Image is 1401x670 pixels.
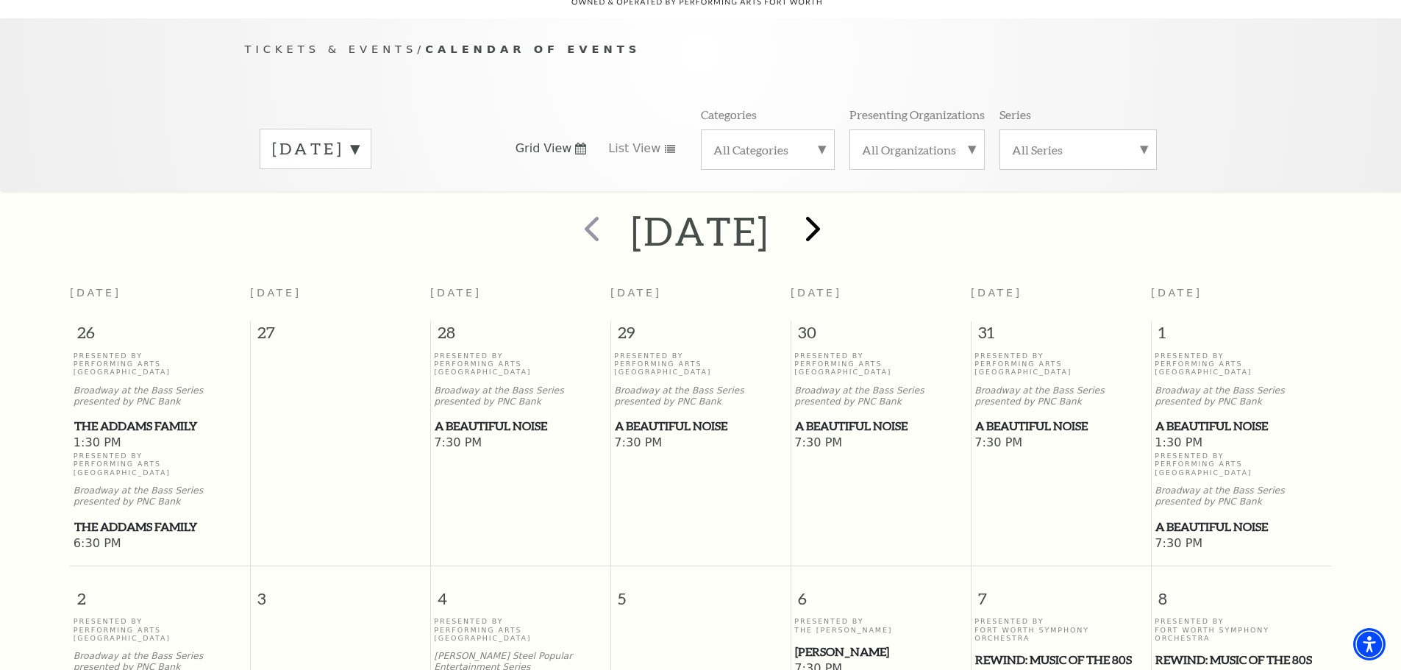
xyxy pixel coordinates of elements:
button: prev [563,205,617,257]
label: All Categories [713,142,822,157]
p: Presented By Performing Arts [GEOGRAPHIC_DATA] [974,352,1147,377]
label: All Organizations [862,142,972,157]
span: 7 [972,566,1151,617]
span: A Beautiful Noise [435,417,606,435]
p: Broadway at the Bass Series presented by PNC Bank [974,385,1147,407]
p: Presented By Performing Arts [GEOGRAPHIC_DATA] [434,352,607,377]
a: A Beautiful Noise [614,417,787,435]
span: 31 [972,321,1151,351]
p: Presented By Performing Arts [GEOGRAPHIC_DATA] [74,352,246,377]
span: 27 [251,321,430,351]
span: [DATE] [1151,287,1202,299]
p: Broadway at the Bass Series presented by PNC Bank [74,385,246,407]
span: List View [608,140,660,157]
span: Tickets & Events [245,43,418,55]
span: [DATE] [250,287,302,299]
span: 30 [791,321,971,351]
a: A Beautiful Noise [974,417,1147,435]
a: A Beautiful Noise [1155,417,1327,435]
span: [DATE] [70,287,121,299]
label: All Series [1012,142,1144,157]
span: A Beautiful Noise [615,417,786,435]
div: Accessibility Menu [1353,628,1386,660]
span: [DATE] [971,287,1022,299]
span: 1:30 PM [1155,435,1327,452]
p: Presented By Performing Arts [GEOGRAPHIC_DATA] [434,617,607,642]
span: 5 [611,566,791,617]
p: Presented By Performing Arts [GEOGRAPHIC_DATA] [794,352,967,377]
a: REWIND: Music of the 80s [1155,651,1327,669]
p: Categories [701,107,757,122]
span: [DATE] [610,287,662,299]
a: The Addams Family [74,518,246,536]
span: 2 [70,566,250,617]
a: The Addams Family [74,417,246,435]
p: Presented By Performing Arts [GEOGRAPHIC_DATA] [74,617,246,642]
span: A Beautiful Noise [795,417,966,435]
p: Broadway at the Bass Series presented by PNC Bank [614,385,787,407]
span: [DATE] [791,287,842,299]
p: / [245,40,1157,59]
p: Broadway at the Bass Series presented by PNC Bank [1155,385,1327,407]
p: Presenting Organizations [849,107,985,122]
p: Broadway at the Bass Series presented by PNC Bank [794,385,967,407]
h2: [DATE] [631,207,770,254]
p: Broadway at the Bass Series presented by PNC Bank [434,385,607,407]
a: A Beautiful Noise [1155,518,1327,536]
p: Series [999,107,1031,122]
a: REWIND: Music of the 80s [974,651,1147,669]
span: Calendar of Events [425,43,641,55]
span: 7:30 PM [1155,536,1327,552]
span: Grid View [516,140,572,157]
p: Presented By Fort Worth Symphony Orchestra [974,617,1147,642]
p: Presented By Performing Arts [GEOGRAPHIC_DATA] [614,352,787,377]
span: A Beautiful Noise [1155,518,1327,536]
p: Presented By Performing Arts [GEOGRAPHIC_DATA] [1155,352,1327,377]
span: 4 [431,566,610,617]
span: 8 [1152,566,1332,617]
span: 7:30 PM [434,435,607,452]
span: 29 [611,321,791,351]
span: 3 [251,566,430,617]
a: A Beautiful Noise [434,417,607,435]
span: 6:30 PM [74,536,246,552]
span: 7:30 PM [614,435,787,452]
span: 7:30 PM [794,435,967,452]
span: [DATE] [430,287,482,299]
span: [PERSON_NAME] [795,643,966,661]
span: 26 [70,321,250,351]
span: A Beautiful Noise [1155,417,1327,435]
p: Presented By The [PERSON_NAME] [794,617,967,634]
p: Broadway at the Bass Series presented by PNC Bank [74,485,246,507]
p: Presented By Fort Worth Symphony Orchestra [1155,617,1327,642]
p: Presented By Performing Arts [GEOGRAPHIC_DATA] [74,452,246,477]
span: 1 [1152,321,1332,351]
span: REWIND: Music of the 80s [1155,651,1327,669]
span: 28 [431,321,610,351]
a: Beatrice Rana [794,643,967,661]
span: 1:30 PM [74,435,246,452]
p: Broadway at the Bass Series presented by PNC Bank [1155,485,1327,507]
span: 7:30 PM [974,435,1147,452]
button: next [784,205,838,257]
p: Presented By Performing Arts [GEOGRAPHIC_DATA] [1155,452,1327,477]
span: 6 [791,566,971,617]
label: [DATE] [272,138,359,160]
a: A Beautiful Noise [794,417,967,435]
